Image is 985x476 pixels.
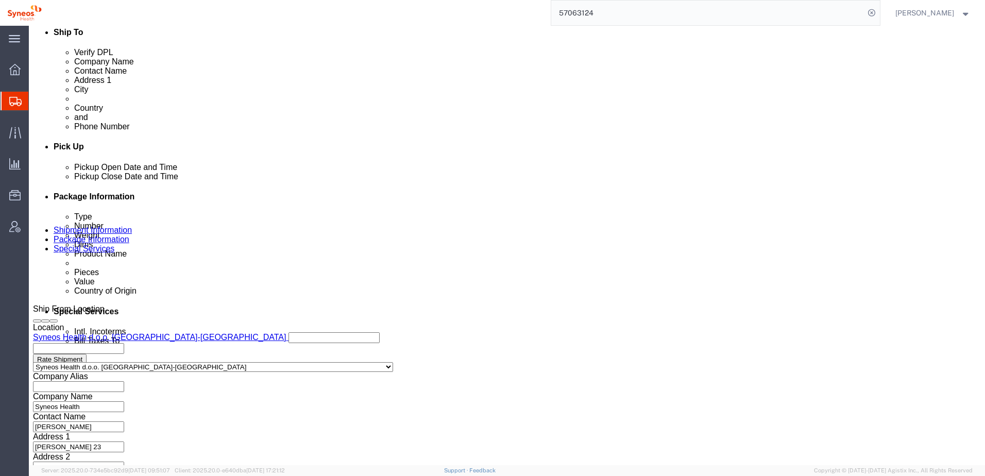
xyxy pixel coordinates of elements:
[29,26,985,465] iframe: FS Legacy Container
[444,467,470,473] a: Support
[469,467,496,473] a: Feedback
[175,467,285,473] span: Client: 2025.20.0-e640dba
[7,5,42,21] img: logo
[814,466,973,475] span: Copyright © [DATE]-[DATE] Agistix Inc., All Rights Reserved
[895,7,954,19] span: Melissa Gallo
[128,467,170,473] span: [DATE] 09:51:07
[246,467,285,473] span: [DATE] 17:21:12
[41,467,170,473] span: Server: 2025.20.0-734e5bc92d9
[551,1,864,25] input: Search for shipment number, reference number
[895,7,971,19] button: [PERSON_NAME]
